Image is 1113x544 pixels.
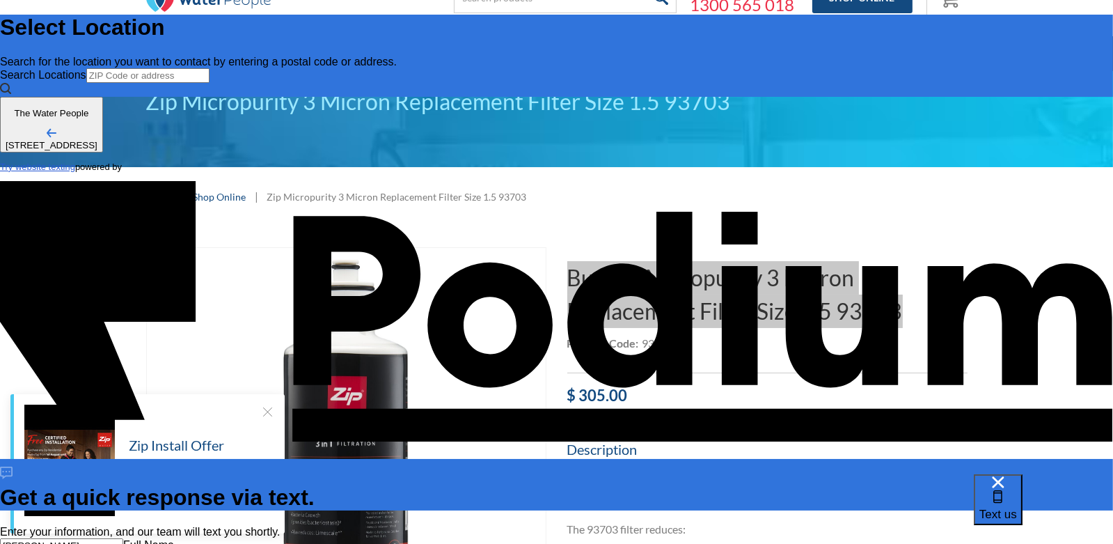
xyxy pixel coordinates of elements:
p: The Water People [6,108,97,118]
input: ZIP Code or address [86,68,210,83]
div: [STREET_ADDRESS] [6,140,97,150]
span: powered by [75,162,122,172]
iframe: podium webchat widget bubble [974,474,1113,544]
